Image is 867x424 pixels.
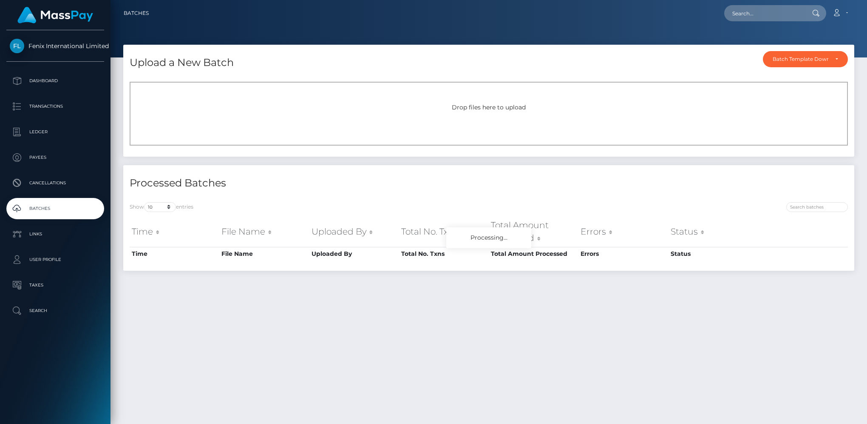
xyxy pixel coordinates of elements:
p: Dashboard [10,74,101,87]
th: Time [130,217,219,247]
p: Links [10,228,101,241]
a: Search [6,300,104,321]
input: Search... [724,5,804,21]
span: Drop files here to upload [452,103,526,111]
a: Taxes [6,275,104,296]
th: Uploaded By [309,247,399,261]
p: Ledger [10,126,101,138]
a: Ledger [6,121,104,143]
th: Uploaded By [309,217,399,247]
div: Processing... [446,227,531,248]
p: User Profile [10,253,101,266]
th: Total Amount Processed [489,217,578,247]
th: Errors [578,217,668,247]
th: Total No. Txns [399,247,489,261]
a: Payees [6,147,104,168]
th: Total Amount Processed [489,247,578,261]
img: MassPay Logo [17,7,93,23]
a: User Profile [6,249,104,270]
p: Taxes [10,279,101,292]
a: Cancellations [6,172,104,194]
th: Status [669,217,758,247]
button: Batch Template Download [763,51,848,67]
select: Showentries [144,202,176,212]
p: Payees [10,151,101,164]
a: Links [6,223,104,245]
span: Fenix International Limited [6,42,104,50]
p: Batches [10,202,101,215]
th: Errors [578,247,668,261]
th: Status [669,247,758,261]
p: Transactions [10,100,101,113]
input: Search batches [786,202,848,212]
p: Search [10,304,101,317]
th: Total No. Txns [399,217,489,247]
label: Show entries [130,202,193,212]
h4: Processed Batches [130,176,482,191]
p: Cancellations [10,177,101,189]
a: Dashboard [6,70,104,92]
a: Batches [6,198,104,219]
h4: Upload a New Batch [130,55,234,70]
th: Time [130,247,219,261]
a: Batches [124,4,149,22]
th: File Name [219,217,309,247]
img: Fenix International Limited [10,39,24,53]
th: File Name [219,247,309,261]
a: Transactions [6,96,104,117]
div: Batch Template Download [773,56,828,63]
